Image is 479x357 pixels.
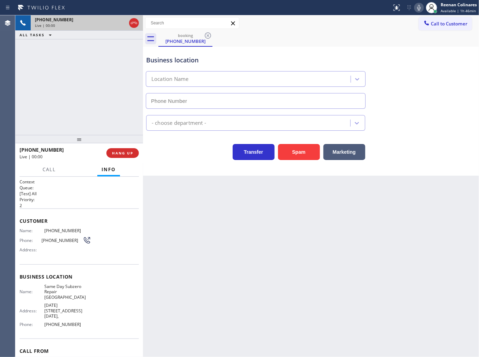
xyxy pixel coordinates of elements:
[20,154,43,160] span: Live | 00:00
[145,17,239,29] input: Search
[159,38,212,44] div: [PHONE_NUMBER]
[15,31,59,39] button: ALL TASKS
[20,218,139,224] span: Customer
[159,33,212,38] div: booking
[20,322,44,327] span: Phone:
[20,308,44,313] span: Address:
[38,163,60,176] button: Call
[20,273,139,280] span: Business location
[20,197,139,203] h2: Priority:
[441,8,476,13] span: Available | 1h 46min
[146,93,366,109] input: Phone Number
[43,166,56,173] span: Call
[20,146,64,153] span: [PHONE_NUMBER]
[112,151,133,155] span: HANG UP
[441,2,477,8] div: Reenan Colinares
[20,185,139,191] h2: Queue:
[414,3,424,13] button: Mute
[20,179,139,185] h1: Context
[20,32,45,37] span: ALL TASKS
[323,144,365,160] button: Marketing
[20,191,139,197] p: [Test] All
[20,289,44,294] span: Name:
[233,144,275,160] button: Transfer
[129,18,139,28] button: Hang up
[419,17,472,30] button: Call to Customer
[278,144,320,160] button: Spam
[20,228,44,233] span: Name:
[431,21,467,27] span: Call to Customer
[20,203,139,208] p: 2
[44,228,91,233] span: [PHONE_NUMBER]
[44,303,91,319] span: [DATE][STREET_ADDRESS][DATE],
[106,148,139,158] button: HANG UP
[102,166,116,173] span: Info
[151,75,189,83] div: Location Name
[42,238,83,243] span: [PHONE_NUMBER]
[35,23,55,28] span: Live | 00:00
[35,17,73,23] span: [PHONE_NUMBER]
[44,284,91,300] span: Same Day Subzero Repair [GEOGRAPHIC_DATA]
[152,119,206,127] div: - choose department -
[146,55,365,65] div: Business location
[20,348,139,354] span: Call From
[20,238,42,243] span: Phone:
[44,322,91,327] span: [PHONE_NUMBER]
[159,31,212,46] div: (954) 268-3499
[97,163,120,176] button: Info
[20,247,44,252] span: Address:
